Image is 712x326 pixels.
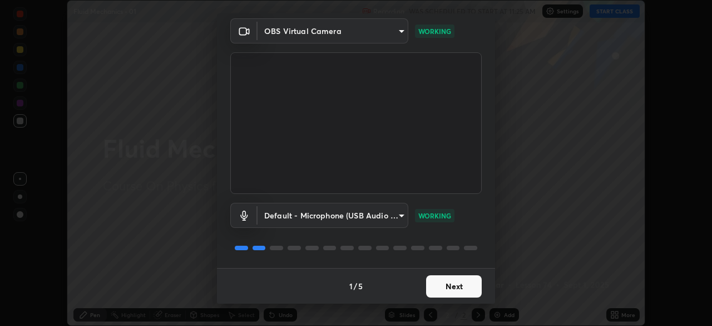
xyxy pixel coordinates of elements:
button: Next [426,275,482,298]
div: OBS Virtual Camera [258,18,408,43]
h4: / [354,280,357,292]
h4: 1 [349,280,353,292]
p: WORKING [418,211,451,221]
div: OBS Virtual Camera [258,203,408,228]
h4: 5 [358,280,363,292]
p: WORKING [418,26,451,36]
